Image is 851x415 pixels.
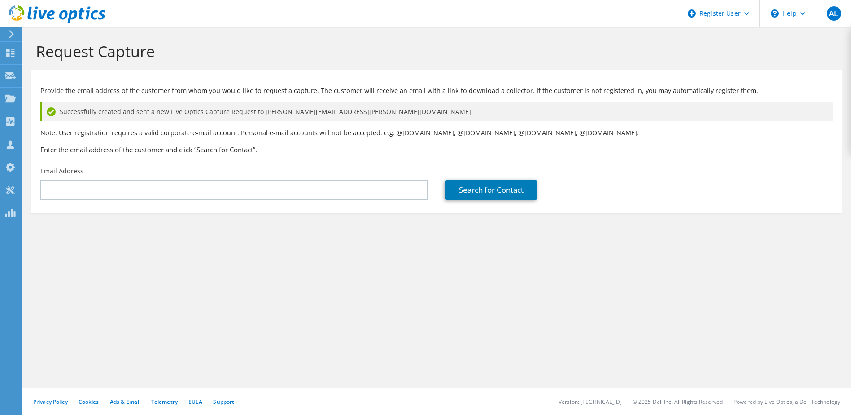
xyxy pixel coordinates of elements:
li: Version: [TECHNICAL_ID] [559,398,622,406]
span: Successfully created and sent a new Live Optics Capture Request to [PERSON_NAME][EMAIL_ADDRESS][P... [60,107,471,117]
a: Privacy Policy [33,398,68,406]
li: © 2025 Dell Inc. All Rights Reserved [633,398,723,406]
a: Ads & Email [110,398,140,406]
a: Cookies [79,398,99,406]
a: Support [213,398,234,406]
li: Powered by Live Optics, a Dell Technology [733,398,840,406]
a: Search for Contact [445,180,537,200]
a: Telemetry [151,398,178,406]
p: Note: User registration requires a valid corporate e-mail account. Personal e-mail accounts will ... [40,128,833,138]
h1: Request Capture [36,42,833,61]
p: Provide the email address of the customer from whom you would like to request a capture. The cust... [40,86,833,96]
label: Email Address [40,167,83,176]
svg: \n [771,9,779,18]
span: AL [827,6,841,21]
h3: Enter the email address of the customer and click “Search for Contact”. [40,145,833,155]
a: EULA [188,398,202,406]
